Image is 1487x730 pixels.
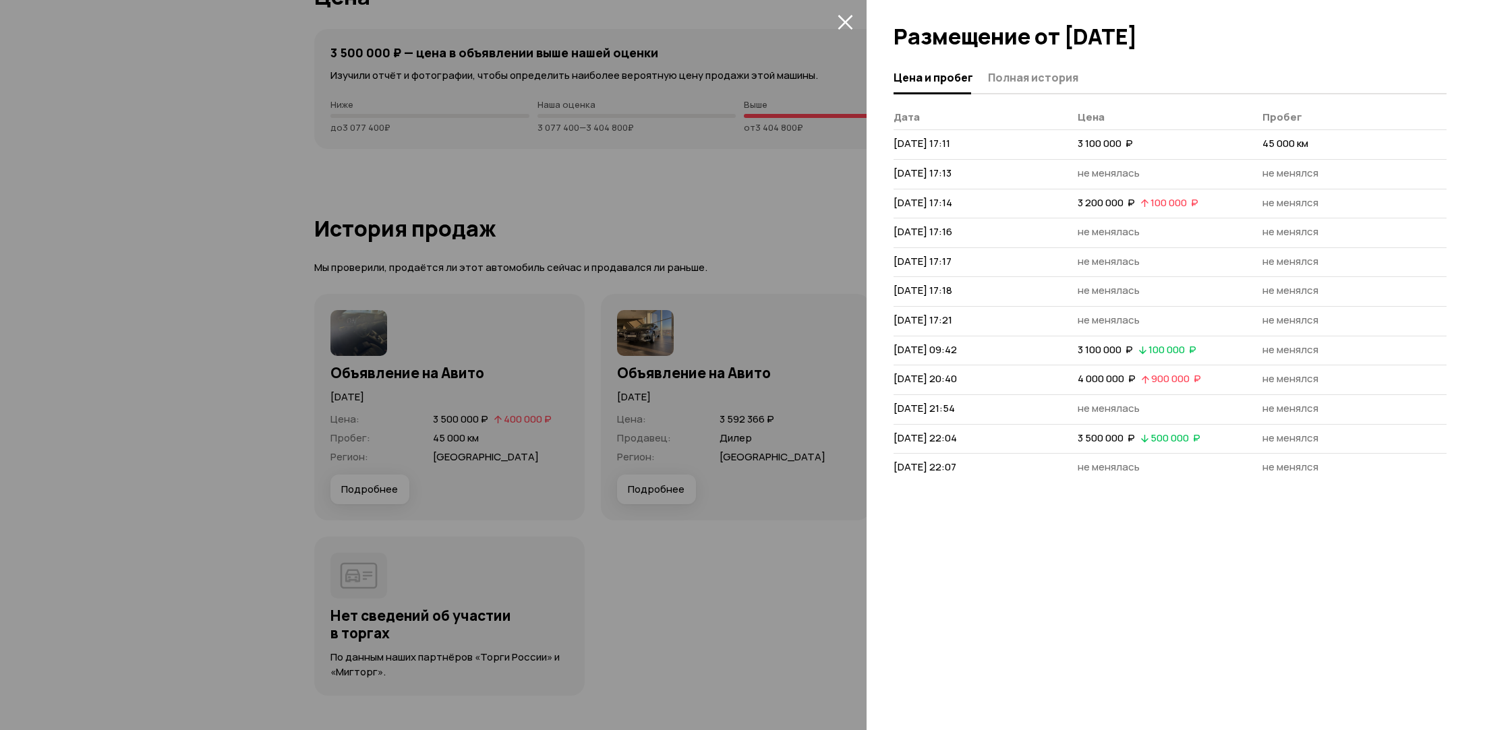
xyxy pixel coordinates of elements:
span: Дата [894,110,920,124]
span: не менялась [1078,224,1140,239]
span: Цена [1078,110,1105,124]
span: не менялся [1262,166,1318,180]
span: не менялся [1262,254,1318,268]
span: [DATE] 17:17 [894,254,952,268]
span: 500 000 ₽ [1150,431,1200,445]
button: закрыть [834,11,856,32]
span: [DATE] 21:54 [894,401,955,415]
span: [DATE] 17:14 [894,195,952,210]
span: не менялась [1078,401,1140,415]
span: не менялась [1078,254,1140,268]
span: [DATE] 09:42 [894,342,957,357]
span: [DATE] 22:07 [894,460,956,474]
span: 3 100 000 ₽ [1078,342,1133,357]
span: не менялся [1262,224,1318,239]
span: Пробег [1262,110,1302,124]
span: не менялся [1262,283,1318,297]
span: Цена и пробег [894,71,973,84]
span: 100 000 ₽ [1150,195,1198,210]
span: 100 000 ₽ [1148,342,1196,357]
span: [DATE] 17:13 [894,166,952,180]
span: [DATE] 17:21 [894,313,952,327]
span: не менялся [1262,195,1318,210]
span: не менялся [1262,401,1318,415]
span: не менялся [1262,460,1318,474]
span: не менялась [1078,313,1140,327]
span: [DATE] 17:18 [894,283,952,297]
span: не менялась [1078,283,1140,297]
span: 3 200 000 ₽ [1078,195,1135,210]
span: не менялся [1262,342,1318,357]
span: 900 000 ₽ [1151,371,1201,386]
span: [DATE] 22:04 [894,431,957,445]
span: 3 500 000 ₽ [1078,431,1135,445]
span: не менялась [1078,460,1140,474]
span: [DATE] 17:16 [894,224,952,239]
span: Полная история [988,71,1078,84]
span: не менялась [1078,166,1140,180]
span: 4 000 000 ₽ [1078,371,1136,386]
span: [DATE] 17:11 [894,136,950,150]
span: не менялся [1262,431,1318,445]
span: [DATE] 20:40 [894,371,957,386]
span: 3 100 000 ₽ [1078,136,1133,150]
span: 45 000 км [1262,136,1308,150]
span: не менялся [1262,313,1318,327]
span: не менялся [1262,371,1318,386]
